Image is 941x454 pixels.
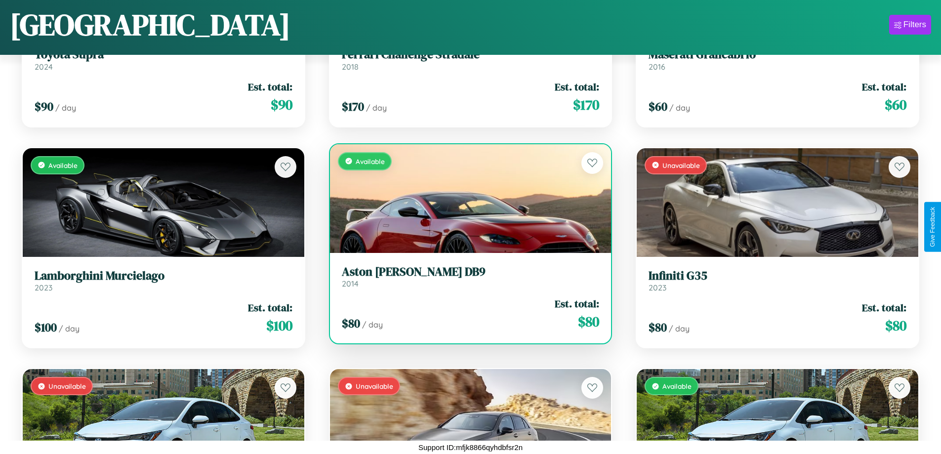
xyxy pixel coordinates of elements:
span: 2016 [649,62,665,72]
a: Maserati Grancabrio2016 [649,47,906,72]
span: / day [366,103,387,113]
span: Available [356,157,385,165]
span: $ 100 [266,316,292,335]
span: / day [55,103,76,113]
span: Est. total: [555,80,599,94]
h3: Aston [PERSON_NAME] DB9 [342,265,600,279]
span: $ 170 [573,95,599,115]
span: 2023 [649,283,666,292]
span: $ 60 [649,98,667,115]
span: / day [669,324,690,333]
span: Est. total: [862,300,906,315]
span: $ 90 [35,98,53,115]
span: Est. total: [555,296,599,311]
span: 2014 [342,279,359,289]
span: 2023 [35,283,52,292]
h3: Infiniti G35 [649,269,906,283]
a: Aston [PERSON_NAME] DB92014 [342,265,600,289]
span: / day [669,103,690,113]
span: $ 80 [578,312,599,331]
a: Infiniti G352023 [649,269,906,293]
span: $ 60 [885,95,906,115]
span: Est. total: [248,300,292,315]
span: 2018 [342,62,359,72]
span: $ 90 [271,95,292,115]
span: Available [662,382,692,390]
span: Unavailable [48,382,86,390]
h3: Maserati Grancabrio [649,47,906,62]
span: Est. total: [248,80,292,94]
a: Toyota Supra2024 [35,47,292,72]
h1: [GEOGRAPHIC_DATA] [10,4,290,45]
a: Ferrari Challenge Stradale2018 [342,47,600,72]
span: Available [48,161,78,169]
span: $ 80 [342,315,360,331]
span: Est. total: [862,80,906,94]
span: $ 80 [649,319,667,335]
a: Lamborghini Murcielago2023 [35,269,292,293]
h3: Ferrari Challenge Stradale [342,47,600,62]
span: $ 170 [342,98,364,115]
h3: Lamborghini Murcielago [35,269,292,283]
button: Filters [889,15,931,35]
span: 2024 [35,62,53,72]
p: Support ID: mfjk8866qyhdbfsr2n [418,441,523,454]
div: Filters [903,20,926,30]
span: Unavailable [662,161,700,169]
span: Unavailable [356,382,393,390]
span: / day [59,324,80,333]
h3: Toyota Supra [35,47,292,62]
span: $ 80 [885,316,906,335]
span: $ 100 [35,319,57,335]
span: / day [362,320,383,330]
div: Give Feedback [929,207,936,247]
